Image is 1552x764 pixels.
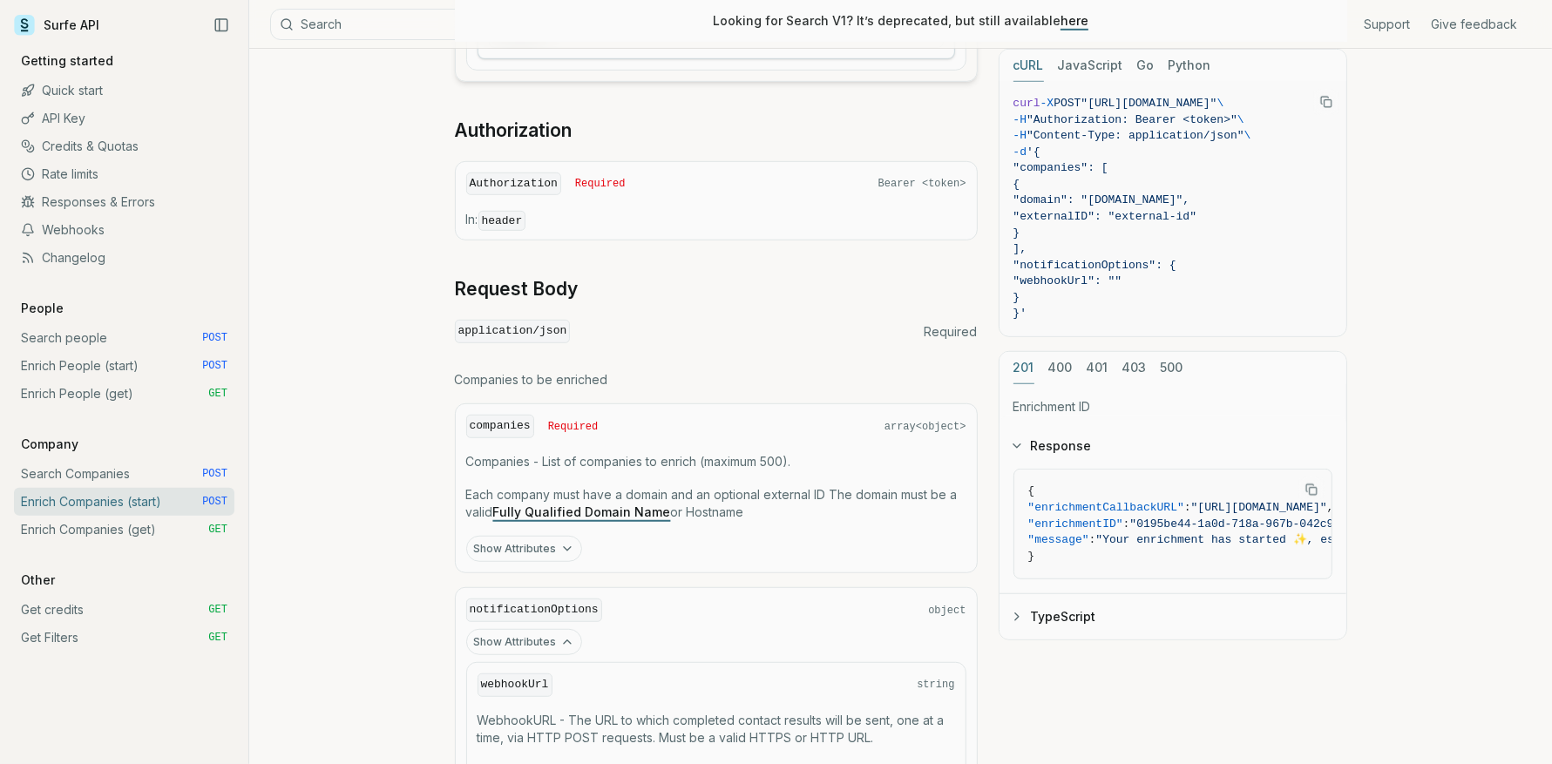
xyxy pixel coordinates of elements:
span: -H [1013,129,1027,142]
a: Surfe API [14,12,99,38]
span: "enrichmentCallbackURL" [1028,501,1184,514]
code: Authorization [466,172,561,196]
a: Authorization [455,118,573,143]
span: "Your enrichment has started ✨, estimated time: 2 seconds." [1096,533,1504,546]
button: Collapse Sidebar [208,12,234,38]
button: 201 [1013,352,1034,384]
a: Search Companies POST [14,460,234,488]
span: { [1028,484,1035,497]
span: \ [1237,113,1244,126]
span: "domain": "[DOMAIN_NAME]", [1013,193,1190,206]
span: "[URL][DOMAIN_NAME]" [1081,97,1217,110]
code: header [478,211,526,231]
span: POST [202,359,227,373]
code: companies [466,415,534,438]
span: } [1013,291,1020,304]
a: Credits & Quotas [14,132,234,160]
button: 400 [1048,352,1073,384]
p: Company [14,436,85,453]
span: -X [1040,97,1054,110]
span: "message" [1028,533,1089,546]
a: Fully Qualified Domain Name [493,504,671,519]
a: Quick start [14,77,234,105]
span: Required [575,177,626,191]
span: : [1184,501,1191,514]
a: Enrich People (get) GET [14,380,234,408]
span: -H [1013,113,1027,126]
a: Get Filters GET [14,624,234,652]
span: "notificationOptions": { [1013,259,1176,272]
button: Show Attributes [466,629,582,655]
span: -d [1013,145,1027,159]
button: Python [1169,50,1211,82]
a: API Key [14,105,234,132]
p: Each company must have a domain and an optional external ID The domain must be a valid or Hostname [466,486,966,521]
a: Enrich Companies (get) GET [14,516,234,544]
a: Rate limits [14,160,234,188]
a: Get credits GET [14,596,234,624]
div: Response [1000,469,1346,593]
button: Search⌘K [270,9,706,40]
button: 401 [1087,352,1108,384]
a: Support [1364,16,1410,33]
span: Required [925,323,978,341]
button: 500 [1161,352,1183,384]
span: GET [208,523,227,537]
a: Give feedback [1431,16,1517,33]
span: GET [208,603,227,617]
span: { [1013,178,1020,191]
p: Companies to be enriched [455,371,978,389]
p: Looking for Search V1? It’s deprecated, but still available [713,12,1088,30]
span: "companies": [ [1013,161,1108,174]
p: In: [466,211,966,230]
span: object [928,604,966,618]
span: "0195be44-1a0d-718a-967b-042c9d17ffd7" [1130,517,1388,531]
button: Response [1000,423,1346,469]
button: Go [1137,50,1155,82]
span: POST [202,467,227,481]
p: People [14,300,71,317]
span: "externalID": "external-id" [1013,210,1197,223]
span: }' [1013,307,1027,320]
code: webhookUrl [478,673,552,697]
span: \ [1217,97,1224,110]
button: cURL [1013,50,1044,82]
span: : [1089,533,1096,546]
span: , [1327,501,1334,514]
a: Webhooks [14,216,234,244]
a: Responses & Errors [14,188,234,216]
span: '{ [1027,145,1040,159]
p: WebhookURL - The URL to which completed contact results will be sent, one at a time, via HTTP POS... [478,712,955,747]
span: Bearer <token> [878,177,966,191]
code: application/json [455,320,571,343]
span: GET [208,387,227,401]
span: } [1013,226,1020,240]
span: POST [202,495,227,509]
button: JavaScript [1058,50,1123,82]
span: string [917,678,954,692]
a: Enrich Companies (start) POST [14,488,234,516]
button: Copy Text [1313,89,1339,115]
code: notificationOptions [466,598,602,622]
p: Getting started [14,52,120,70]
span: "[URL][DOMAIN_NAME]" [1191,501,1327,514]
span: Required [548,420,599,434]
span: "enrichmentID" [1028,517,1123,531]
button: 403 [1122,352,1147,384]
a: here [1061,13,1088,28]
span: array<object> [884,420,966,434]
span: ], [1013,242,1027,255]
p: Companies - List of companies to enrich (maximum 500). [466,453,966,470]
span: GET [208,631,227,645]
a: Enrich People (start) POST [14,352,234,380]
a: Search people POST [14,324,234,352]
span: "Authorization: Bearer <token>" [1027,113,1237,126]
p: Other [14,571,62,589]
span: } [1028,550,1035,563]
span: "webhookUrl": "" [1013,274,1122,287]
p: Enrichment ID [1013,398,1332,416]
a: Request Body [455,277,579,301]
span: POST [1054,97,1081,110]
button: Show Attributes [466,536,582,562]
span: POST [202,331,227,345]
